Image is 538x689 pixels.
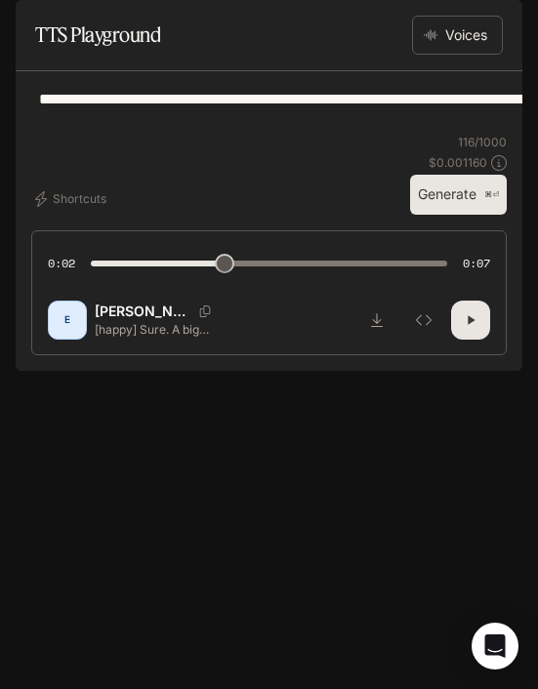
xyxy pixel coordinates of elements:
button: Copy Voice ID [191,305,219,317]
span: 0:02 [48,254,75,273]
button: Inspect [404,301,443,340]
p: $ 0.001160 [429,154,487,171]
p: [PERSON_NAME] [95,302,191,321]
p: [happy] Sure. A big present is coming to see you. I have door next door in your station room. His... [95,321,223,338]
div: Open Intercom Messenger [472,623,518,669]
div: E [52,304,83,336]
h1: TTS Playground [35,16,160,55]
button: Download audio [357,301,396,340]
button: Shortcuts [31,183,114,215]
button: open drawer [15,10,50,45]
button: Voices [412,16,503,55]
button: Generate⌘⏎ [410,175,507,215]
p: ⌘⏎ [484,189,499,201]
span: 0:07 [463,254,490,273]
p: 116 / 1000 [458,134,507,150]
